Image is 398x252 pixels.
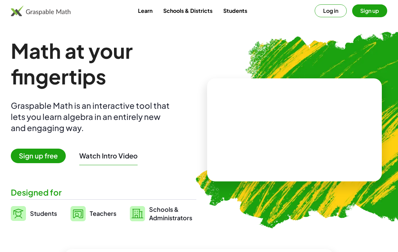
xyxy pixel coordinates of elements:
[11,100,173,133] div: Graspable Math is an interactive tool that lets you learn algebra in an entirely new and engaging...
[30,209,57,217] span: Students
[130,205,192,222] a: Schools &Administrators
[11,205,57,222] a: Students
[11,149,66,163] span: Sign up free
[149,205,192,222] span: Schools & Administrators
[315,4,347,17] button: Log in
[90,209,116,217] span: Teachers
[133,4,158,17] a: Learn
[352,4,387,17] button: Sign up
[11,206,26,221] img: svg%3e
[70,205,116,222] a: Teachers
[11,187,196,198] div: Designed for
[244,104,345,155] video: What is this? This is dynamic math notation. Dynamic math notation plays a central role in how Gr...
[130,206,145,221] img: svg%3e
[218,4,253,17] a: Students
[158,4,218,17] a: Schools & Districts
[11,38,196,89] h1: Math at your fingertips
[79,151,138,160] button: Watch Intro Video
[70,206,86,221] img: svg%3e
